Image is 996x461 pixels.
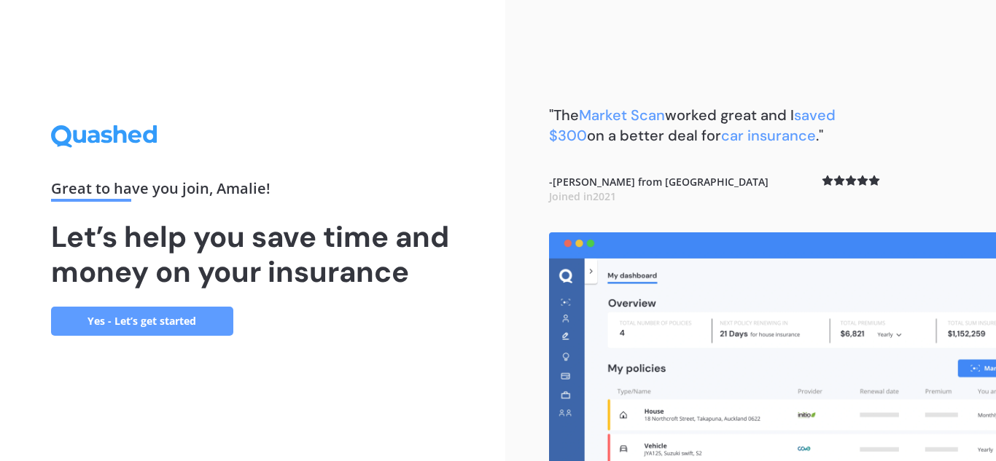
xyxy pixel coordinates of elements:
div: Great to have you join , Amalie ! [51,181,455,202]
span: Joined in 2021 [549,189,616,203]
b: - [PERSON_NAME] from [GEOGRAPHIC_DATA] [549,175,769,203]
img: dashboard.webp [549,232,996,461]
span: car insurance [721,126,816,145]
span: saved $300 [549,106,836,145]
span: Market Scan [579,106,665,125]
h1: Let’s help you save time and money on your insurance [51,219,455,289]
a: Yes - Let’s get started [51,307,233,336]
b: "The worked great and I on a better deal for ." [549,106,836,145]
